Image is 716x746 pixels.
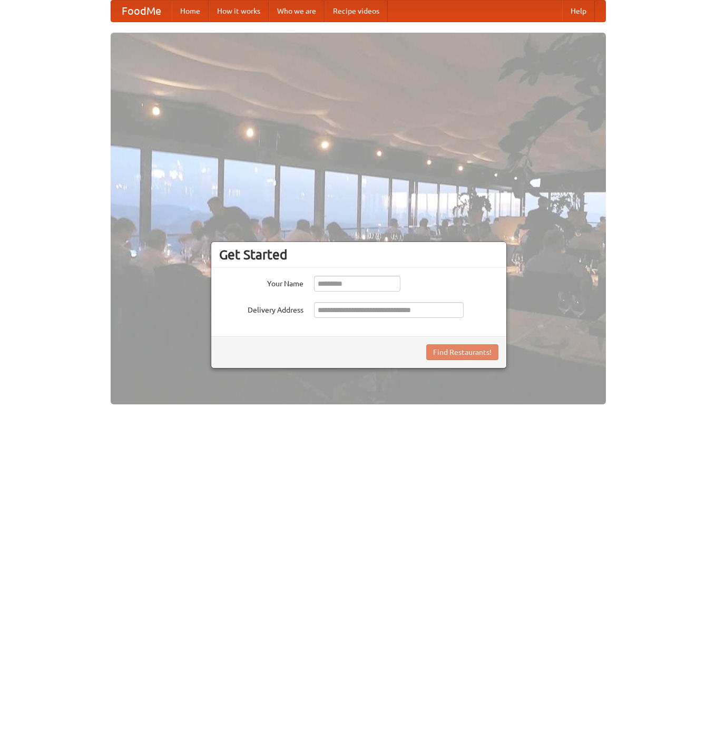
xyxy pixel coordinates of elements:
[172,1,209,22] a: Home
[269,1,325,22] a: Who we are
[426,344,498,360] button: Find Restaurants!
[562,1,595,22] a: Help
[219,276,303,289] label: Your Name
[219,302,303,315] label: Delivery Address
[325,1,388,22] a: Recipe videos
[111,1,172,22] a: FoodMe
[209,1,269,22] a: How it works
[219,247,498,263] h3: Get Started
